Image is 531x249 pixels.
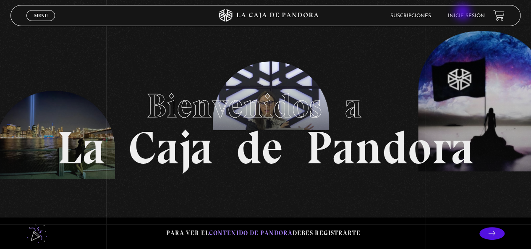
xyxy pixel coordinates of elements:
span: Cerrar [31,20,51,26]
span: Menu [34,13,48,18]
span: Bienvenidos a [146,86,385,126]
p: Para ver el debes registrarte [166,228,361,239]
h1: La Caja de Pandora [57,79,474,171]
a: View your shopping cart [493,10,505,21]
a: Suscripciones [390,13,431,18]
a: Inicie sesión [448,13,485,18]
span: contenido de Pandora [209,229,293,237]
